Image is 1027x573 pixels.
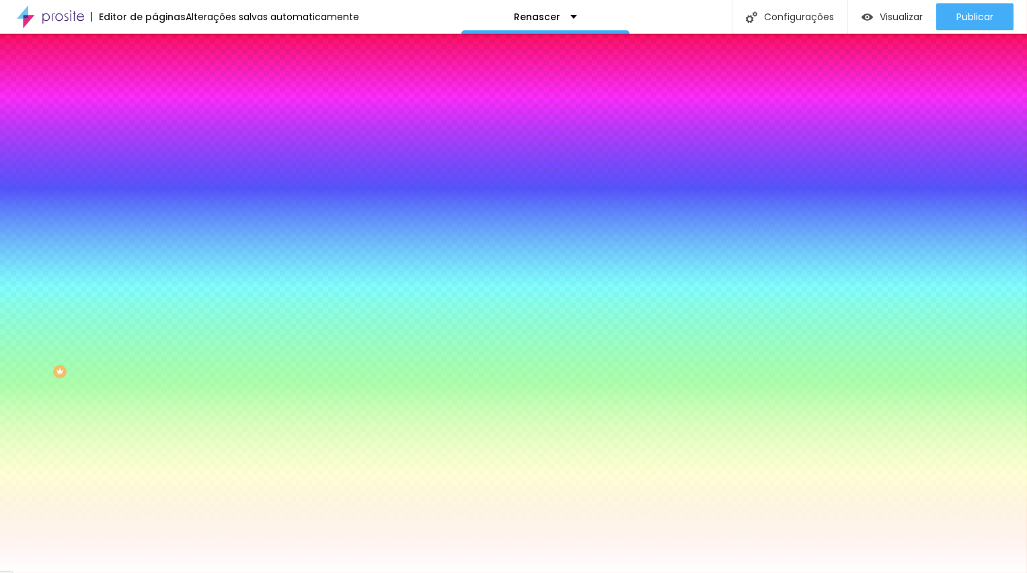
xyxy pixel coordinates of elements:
[862,11,873,23] img: view-1.svg
[848,3,936,30] button: Visualizar
[880,11,923,22] span: Visualizar
[956,11,993,22] span: Publicar
[936,3,1014,30] button: Publicar
[186,12,359,22] div: Alterações salvas automaticamente
[91,12,186,22] div: Editor de páginas
[514,12,560,22] p: Renascer
[746,11,757,23] img: Icone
